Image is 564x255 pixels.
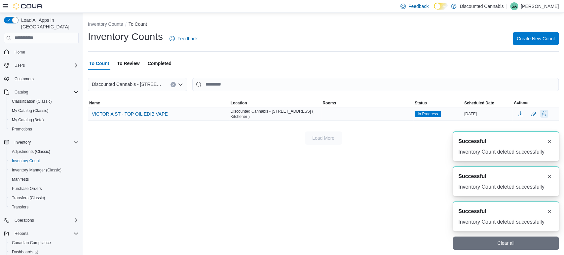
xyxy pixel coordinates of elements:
a: Inventory Count [9,157,43,165]
a: Canadian Compliance [9,239,54,247]
button: Dismiss toast [545,137,553,145]
span: Load More [312,135,334,141]
span: Catalog [12,88,79,96]
span: Promotions [12,127,32,132]
button: Operations [1,216,81,225]
button: Purchase Orders [7,184,81,193]
img: Cova [13,3,43,10]
button: Dismiss toast [545,172,553,180]
span: My Catalog (Beta) [12,117,44,123]
span: Location [231,100,247,106]
a: Inventory Manager (Classic) [9,166,64,174]
span: Successful [458,172,486,180]
div: Notification [458,172,553,180]
span: Operations [12,216,79,224]
a: Manifests [9,175,31,183]
span: Load All Apps in [GEOGRAPHIC_DATA] [19,17,79,30]
span: Status [415,100,427,106]
a: Promotions [9,125,35,133]
div: Sam Annann [510,2,518,10]
span: Manifests [12,177,29,182]
span: Transfers (Classic) [9,194,79,202]
span: Transfers [9,203,79,211]
button: Inventory [12,138,33,146]
button: Scheduled Date [463,99,512,107]
div: Inventory Count deleted successfully [458,218,553,226]
span: Users [15,63,25,68]
span: Operations [15,218,34,223]
a: Transfers (Classic) [9,194,48,202]
button: Rooms [321,99,413,107]
span: Inventory [12,138,79,146]
p: | [506,2,508,10]
span: Transfers (Classic) [12,195,45,200]
span: Purchase Orders [12,186,42,191]
button: Delete [540,110,548,118]
span: Canadian Compliance [9,239,79,247]
span: Inventory Count [12,158,40,164]
nav: An example of EuiBreadcrumbs [88,21,559,29]
div: Inventory Count deleted successfully [458,183,553,191]
a: Classification (Classic) [9,97,55,105]
span: Adjustments (Classic) [12,149,50,154]
span: Classification (Classic) [9,97,79,105]
a: My Catalog (Classic) [9,107,51,115]
span: Reports [15,231,28,236]
button: Inventory Count [7,156,81,165]
span: Dashboards [12,249,38,255]
button: Transfers (Classic) [7,193,81,202]
button: Inventory Counts [88,21,123,27]
span: Reports [12,230,79,237]
span: My Catalog (Classic) [12,108,49,113]
button: Users [12,61,27,69]
span: Home [15,50,25,55]
span: Successful [458,137,486,145]
button: Location [229,99,321,107]
span: Manifests [9,175,79,183]
span: My Catalog (Classic) [9,107,79,115]
span: Completed [148,57,171,70]
span: To Review [117,57,139,70]
span: In Progress [418,111,438,117]
span: Inventory [15,140,31,145]
a: Transfers [9,203,31,211]
span: Name [89,100,100,106]
p: [PERSON_NAME] [521,2,559,10]
span: Canadian Compliance [12,240,51,245]
span: Discounted Cannabis - [STREET_ADDRESS] ( Kitchener ) [92,80,164,88]
button: To Count [129,21,147,27]
span: SA [511,2,517,10]
button: Load More [305,131,342,145]
button: Open list of options [178,82,183,87]
button: Classification (Classic) [7,97,81,106]
button: Create New Count [513,32,559,45]
span: Catalog [15,90,28,95]
button: My Catalog (Classic) [7,106,81,115]
a: My Catalog (Beta) [9,116,47,124]
span: Users [12,61,79,69]
button: Catalog [1,88,81,97]
button: Transfers [7,202,81,212]
span: Classification (Classic) [12,99,52,104]
p: Discounted Cannabis [460,2,504,10]
span: Feedback [408,3,429,10]
button: Status [413,99,463,107]
button: Reports [12,230,31,237]
span: Create New Count [517,35,555,42]
h1: Inventory Counts [88,30,163,43]
span: Customers [15,76,34,82]
div: Notification [458,137,553,145]
button: Catalog [12,88,31,96]
span: In Progress [415,111,441,117]
span: Transfers [12,204,28,210]
button: Inventory [1,138,81,147]
span: Inventory Count [9,157,79,165]
span: Discounted Cannabis - [STREET_ADDRESS] ( Kitchener ) [231,109,320,119]
span: Inventory Manager (Classic) [12,167,61,173]
button: Clear input [170,82,176,87]
div: Notification [458,207,553,215]
button: Home [1,47,81,57]
button: Manifests [7,175,81,184]
a: Customers [12,75,36,83]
